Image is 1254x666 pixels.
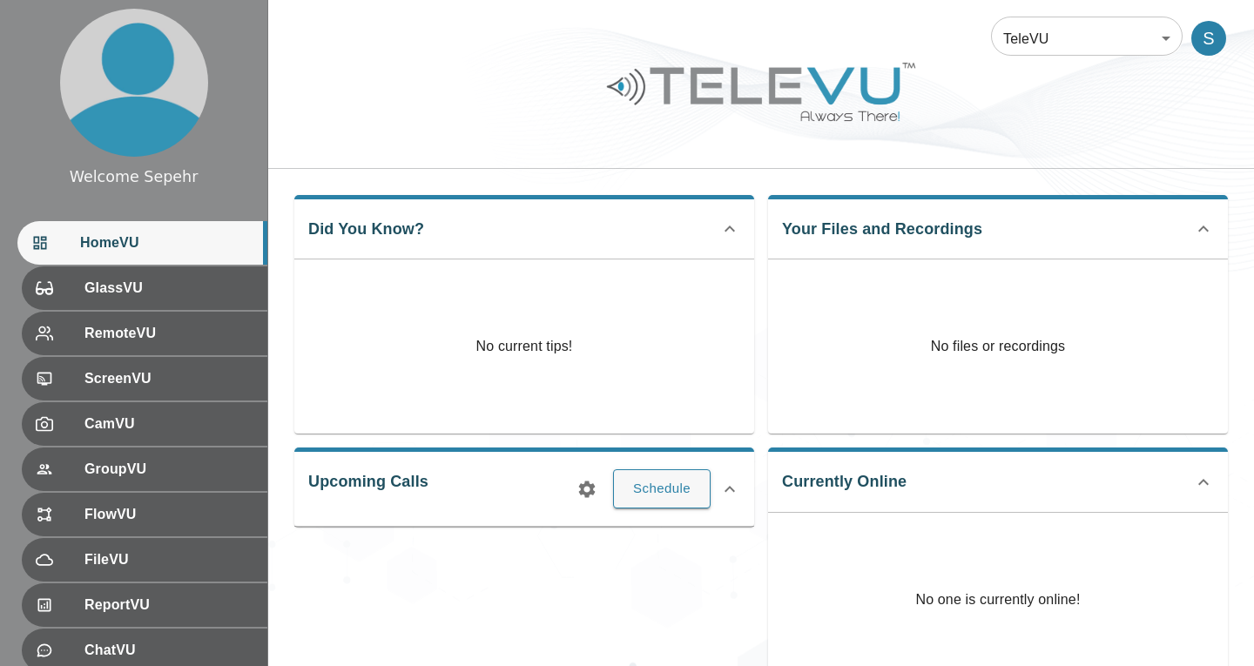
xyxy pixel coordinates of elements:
[84,595,253,616] span: ReportVU
[22,357,267,400] div: ScreenVU
[84,459,253,480] span: GroupVU
[22,402,267,446] div: CamVU
[613,469,711,508] button: Schedule
[70,165,199,188] div: Welcome Sepehr
[80,232,253,253] span: HomeVU
[60,9,208,157] img: profile.png
[84,414,253,434] span: CamVU
[476,336,573,357] p: No current tips!
[22,312,267,355] div: RemoteVU
[1191,21,1226,56] div: S
[84,368,253,389] span: ScreenVU
[22,493,267,536] div: FlowVU
[84,504,253,525] span: FlowVU
[84,549,253,570] span: FileVU
[17,221,267,265] div: HomeVU
[84,323,253,344] span: RemoteVU
[84,278,253,299] span: GlassVU
[22,266,267,310] div: GlassVU
[22,538,267,582] div: FileVU
[991,14,1183,63] div: TeleVU
[22,447,267,491] div: GroupVU
[768,259,1228,434] p: No files or recordings
[604,56,918,128] img: Logo
[84,640,253,661] span: ChatVU
[22,583,267,627] div: ReportVU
